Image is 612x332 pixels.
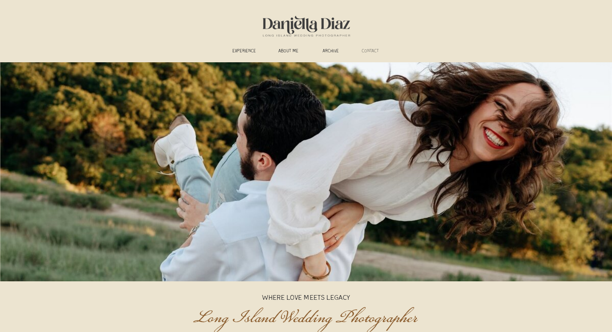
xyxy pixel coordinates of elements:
[228,49,260,55] a: experience
[141,306,472,326] h1: Long Island Wedding Photographer
[242,294,371,303] p: Where Love Meets Legacy
[317,49,344,55] a: ARCHIVE
[273,49,304,55] a: ABOUT ME
[357,49,384,55] a: CONTACT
